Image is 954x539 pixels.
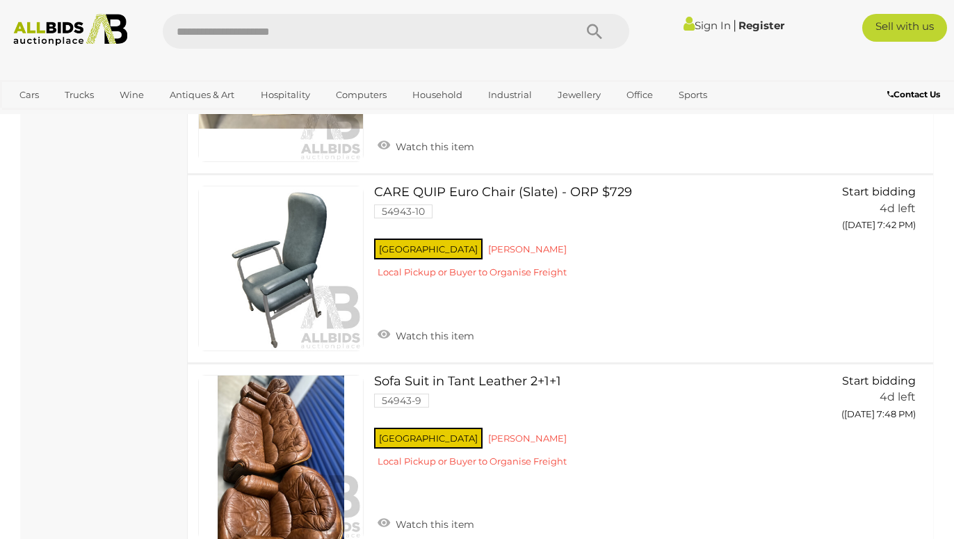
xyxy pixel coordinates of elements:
[670,83,716,106] a: Sports
[479,83,541,106] a: Industrial
[10,83,48,106] a: Cars
[10,106,127,129] a: [GEOGRAPHIC_DATA]
[733,17,736,33] span: |
[403,83,471,106] a: Household
[374,513,478,533] a: Watch this item
[738,19,784,32] a: Register
[560,14,629,49] button: Search
[7,14,134,46] img: Allbids.com.au
[887,87,944,102] a: Contact Us
[819,375,919,428] a: Start bidding 4d left ([DATE] 7:48 PM)
[819,186,919,239] a: Start bidding 4d left ([DATE] 7:42 PM)
[617,83,662,106] a: Office
[385,186,798,289] a: CARE QUIP Euro Chair (Slate) - ORP $729 54943-10 [GEOGRAPHIC_DATA] [PERSON_NAME] Local Pickup or ...
[392,518,474,531] span: Watch this item
[327,83,396,106] a: Computers
[549,83,610,106] a: Jewellery
[887,89,940,99] b: Contact Us
[684,19,731,32] a: Sign In
[385,375,798,478] a: Sofa Suit in Tant Leather 2+1+1 54943-9 [GEOGRAPHIC_DATA] [PERSON_NAME] Local Pickup or Buyer to ...
[392,330,474,342] span: Watch this item
[374,324,478,345] a: Watch this item
[842,185,916,198] span: Start bidding
[56,83,103,106] a: Trucks
[392,140,474,153] span: Watch this item
[862,14,947,42] a: Sell with us
[252,83,319,106] a: Hospitality
[374,135,478,156] a: Watch this item
[842,374,916,387] span: Start bidding
[161,83,243,106] a: Antiques & Art
[111,83,153,106] a: Wine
